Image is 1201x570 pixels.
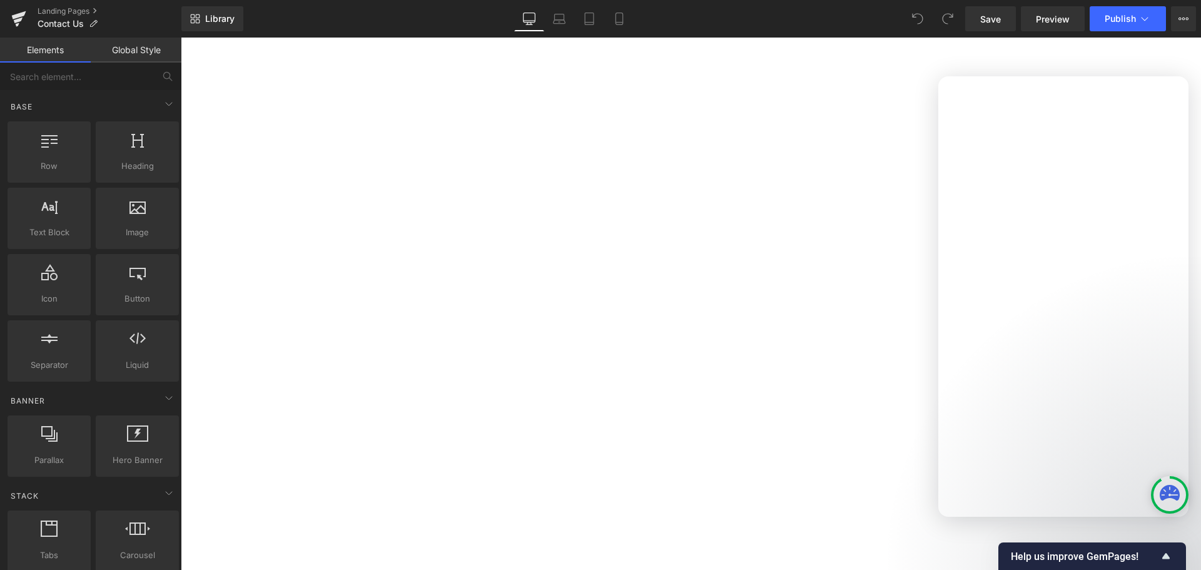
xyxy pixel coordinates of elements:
button: Show survey - Help us improve GemPages! [1011,549,1173,564]
iframe: Intercom live chat [1158,527,1188,557]
span: Carousel [99,549,175,562]
span: Tabs [11,549,87,562]
span: Help us improve GemPages! [1011,551,1158,562]
iframe: Intercom live chat [938,76,1188,517]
